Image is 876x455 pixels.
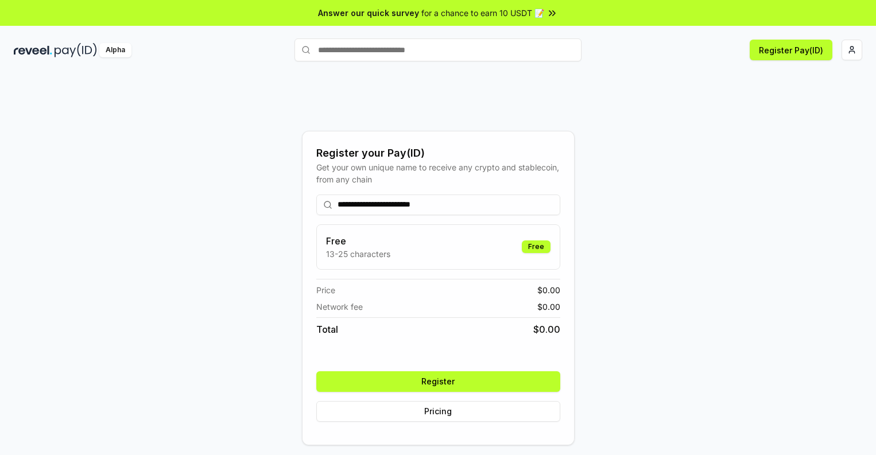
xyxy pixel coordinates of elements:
[326,248,390,260] p: 13-25 characters
[522,240,551,253] div: Free
[316,322,338,336] span: Total
[326,234,390,248] h3: Free
[99,43,131,57] div: Alpha
[316,371,560,392] button: Register
[316,301,363,313] span: Network fee
[316,161,560,185] div: Get your own unique name to receive any crypto and stablecoin, from any chain
[533,322,560,336] span: $ 0.00
[318,7,419,19] span: Answer our quick survey
[750,40,832,60] button: Register Pay(ID)
[14,43,52,57] img: reveel_dark
[316,401,560,422] button: Pricing
[316,145,560,161] div: Register your Pay(ID)
[421,7,544,19] span: for a chance to earn 10 USDT 📝
[316,284,335,296] span: Price
[55,43,97,57] img: pay_id
[537,301,560,313] span: $ 0.00
[537,284,560,296] span: $ 0.00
